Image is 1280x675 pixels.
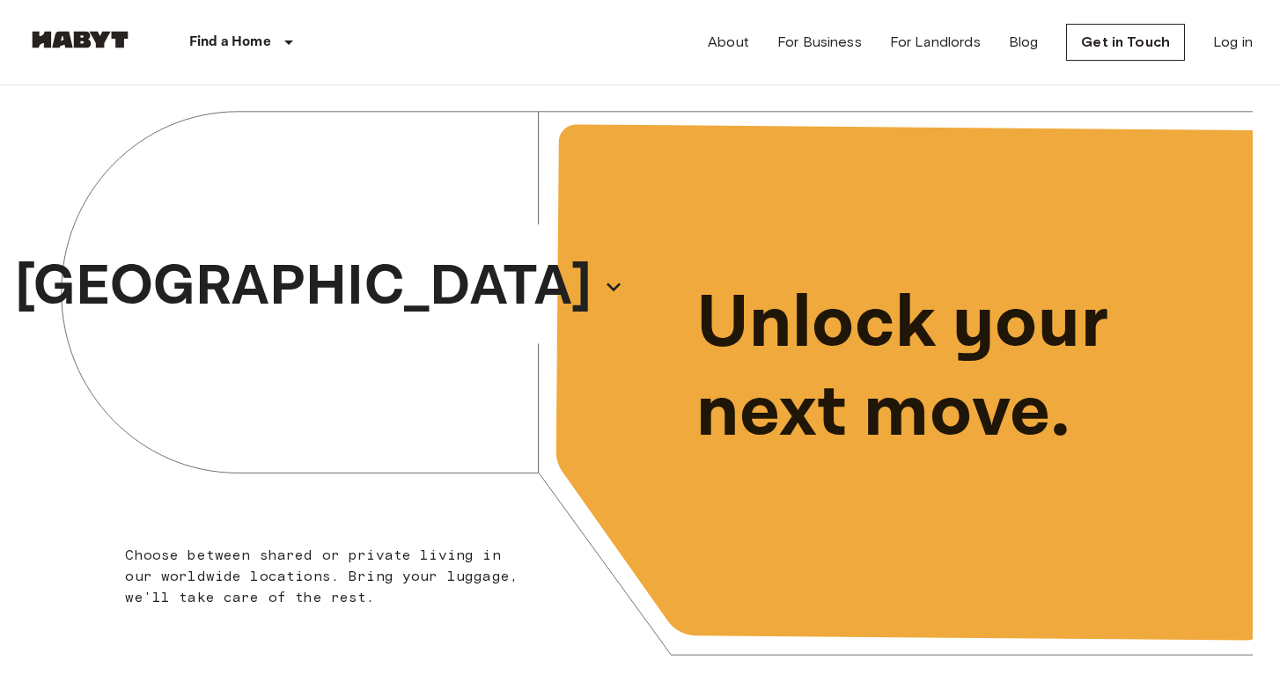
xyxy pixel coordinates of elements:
[8,239,631,334] button: [GEOGRAPHIC_DATA]
[1009,32,1039,53] a: Blog
[1066,24,1185,61] a: Get in Touch
[189,32,271,53] p: Find a Home
[27,31,133,48] img: Habyt
[777,32,862,53] a: For Business
[125,545,529,608] p: Choose between shared or private living in our worldwide locations. Bring your luggage, we'll tak...
[890,32,981,53] a: For Landlords
[696,280,1225,458] p: Unlock your next move.
[708,32,749,53] a: About
[1213,32,1253,53] a: Log in
[15,245,592,329] p: [GEOGRAPHIC_DATA]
